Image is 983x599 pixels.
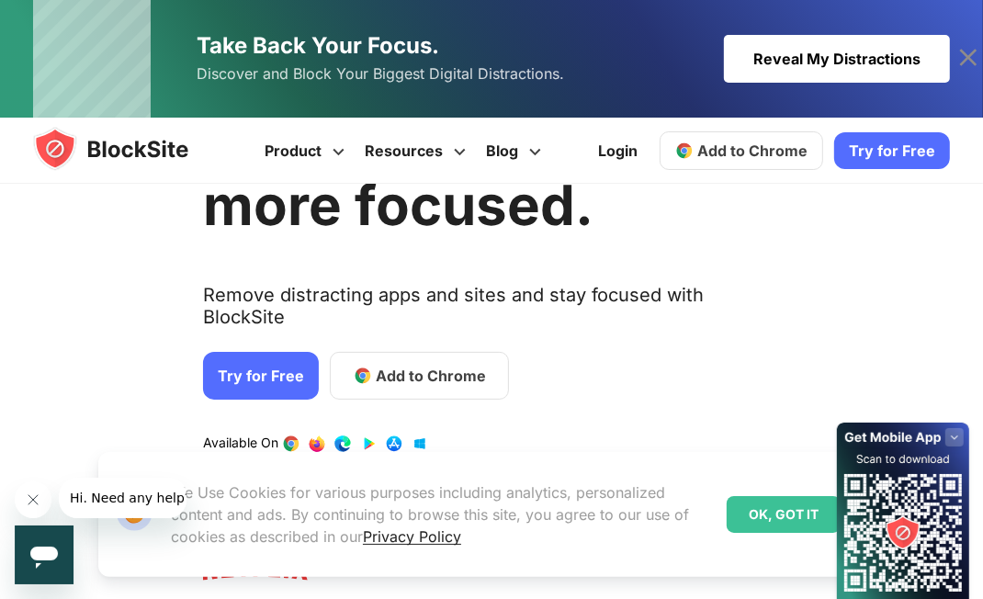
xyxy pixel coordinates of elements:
p: We Use Cookies for various purposes including analytics, personalized content and ads. By continu... [171,481,712,548]
iframe: Close message [15,481,51,518]
iframe: Button to launch messaging window [15,526,73,584]
span: Add to Chrome [376,365,486,387]
div: Reveal My Distractions [724,35,950,83]
a: Resources [357,118,479,184]
a: Product [257,118,357,184]
span: Discover and Block Your Biggest Digital Distractions. [197,61,564,87]
text: Remove distracting apps and sites and stay focused with BlockSite [203,284,789,343]
span: Add to Chrome [697,141,808,160]
a: Try for Free [203,352,319,400]
a: Add to Chrome [660,131,823,170]
a: Login [587,129,649,173]
span: Take Back Your Focus. [197,32,439,59]
a: Privacy Policy [363,527,461,546]
a: Add to Chrome [330,352,509,400]
img: blocksite-icon.5d769676.svg [33,127,224,171]
iframe: Message from company [59,478,186,518]
a: Blog [479,118,554,184]
span: Hi. Need any help? [11,13,132,28]
div: OK, GOT IT [727,496,841,533]
a: Try for Free [834,132,950,169]
img: chrome-icon.svg [675,141,694,160]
